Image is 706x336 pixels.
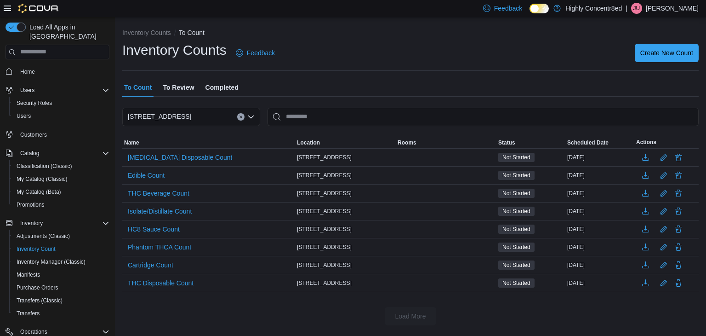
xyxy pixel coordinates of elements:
[20,87,34,94] span: Users
[631,3,642,14] div: Justin Urban
[498,261,535,270] span: Not Started
[297,226,352,233] span: [STREET_ADDRESS]
[673,224,684,235] button: Delete
[124,168,168,182] button: Edible Count
[247,113,255,121] button: Open list of options
[124,240,195,254] button: Phantom THCA Count
[502,279,530,287] span: Not Started
[13,243,109,255] span: Inventory Count
[124,78,152,97] span: To Count
[9,173,113,185] button: My Catalog (Classic)
[13,98,56,109] a: Security Roles
[13,174,71,185] a: My Catalog (Classic)
[9,281,113,294] button: Purchase Orders
[502,153,530,162] span: Not Started
[13,269,109,280] span: Manifests
[9,268,113,281] button: Manifests
[13,199,48,210] a: Promotions
[20,328,47,336] span: Operations
[565,137,634,148] button: Scheduled Date
[17,218,46,229] button: Inventory
[17,148,109,159] span: Catalog
[247,48,275,58] span: Feedback
[13,256,109,267] span: Inventory Manager (Classic)
[124,258,177,272] button: Cartridge Count
[502,243,530,251] span: Not Started
[20,131,47,139] span: Customers
[2,147,113,160] button: Catalog
[295,137,396,148] button: Location
[13,282,109,293] span: Purchase Orders
[20,150,39,157] span: Catalog
[17,218,109,229] span: Inventory
[205,78,239,97] span: Completed
[502,261,530,269] span: Not Started
[13,110,109,122] span: Users
[9,243,113,255] button: Inventory Count
[395,312,426,321] span: Load More
[565,152,634,163] div: [DATE]
[498,139,515,146] span: Status
[122,28,699,39] nav: An example of EuiBreadcrumbs
[17,162,72,170] span: Classification (Classic)
[17,297,63,304] span: Transfers (Classic)
[17,85,38,96] button: Users
[565,3,622,14] p: Highly Concentr8ed
[122,41,227,59] h1: Inventory Counts
[567,139,609,146] span: Scheduled Date
[13,243,59,255] a: Inventory Count
[297,190,352,197] span: [STREET_ADDRESS]
[2,84,113,97] button: Users
[17,284,58,291] span: Purchase Orders
[2,65,113,78] button: Home
[17,129,51,140] a: Customers
[9,255,113,268] button: Inventory Manager (Classic)
[26,23,109,41] span: Load All Apps in [GEOGRAPHIC_DATA]
[297,172,352,179] span: [STREET_ADDRESS]
[297,139,320,146] span: Location
[17,232,70,240] span: Adjustments (Classic)
[658,186,669,200] button: Edit count details
[565,260,634,271] div: [DATE]
[498,243,535,252] span: Not Started
[20,220,43,227] span: Inventory
[9,110,113,122] button: Users
[13,161,109,172] span: Classification (Classic)
[13,186,109,197] span: My Catalog (Beta)
[124,222,183,236] button: HC8 Sauce Count
[122,29,171,36] button: Inventory Counts
[124,139,139,146] span: Name
[128,243,191,252] span: Phantom THCA Count
[13,282,62,293] a: Purchase Orders
[17,148,43,159] button: Catalog
[17,99,52,107] span: Security Roles
[2,217,113,230] button: Inventory
[565,206,634,217] div: [DATE]
[297,208,352,215] span: [STREET_ADDRESS]
[13,295,66,306] a: Transfers (Classic)
[565,170,634,181] div: [DATE]
[494,4,522,13] span: Feedback
[128,189,189,198] span: THC Beverage Count
[635,44,699,62] button: Create New Count
[658,151,669,164] button: Edit count details
[565,224,634,235] div: [DATE]
[13,295,109,306] span: Transfers (Classic)
[13,186,65,197] a: My Catalog (Beta)
[9,294,113,307] button: Transfers (Classic)
[17,310,40,317] span: Transfers
[498,189,535,198] span: Not Started
[498,278,535,288] span: Not Started
[565,278,634,289] div: [DATE]
[13,231,74,242] a: Adjustments (Classic)
[673,206,684,217] button: Delete
[502,189,530,197] span: Not Started
[163,78,194,97] span: To Review
[268,108,699,126] input: This is a search bar. After typing your query, hit enter to filter the results lower in the page.
[13,308,109,319] span: Transfers
[17,112,31,120] span: Users
[17,85,109,96] span: Users
[297,261,352,269] span: [STREET_ADDRESS]
[128,111,191,122] span: [STREET_ADDRESS]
